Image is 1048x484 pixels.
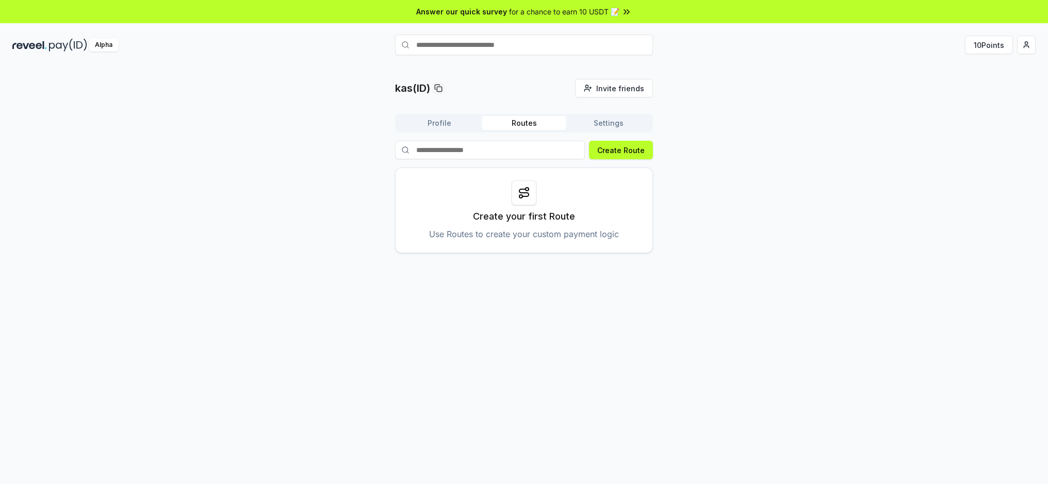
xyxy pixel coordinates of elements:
img: reveel_dark [12,39,47,52]
button: Routes [482,116,566,130]
span: Invite friends [596,83,644,94]
span: Answer our quick survey [416,6,507,17]
div: Alpha [89,39,118,52]
button: 10Points [965,36,1013,54]
span: for a chance to earn 10 USDT 📝 [509,6,619,17]
button: Create Route [589,141,653,159]
button: Profile [397,116,482,130]
button: Settings [566,116,651,130]
p: Use Routes to create your custom payment logic [429,228,619,240]
p: kas(ID) [395,81,430,95]
button: Invite friends [575,79,653,97]
img: pay_id [49,39,87,52]
p: Create your first Route [473,209,575,224]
